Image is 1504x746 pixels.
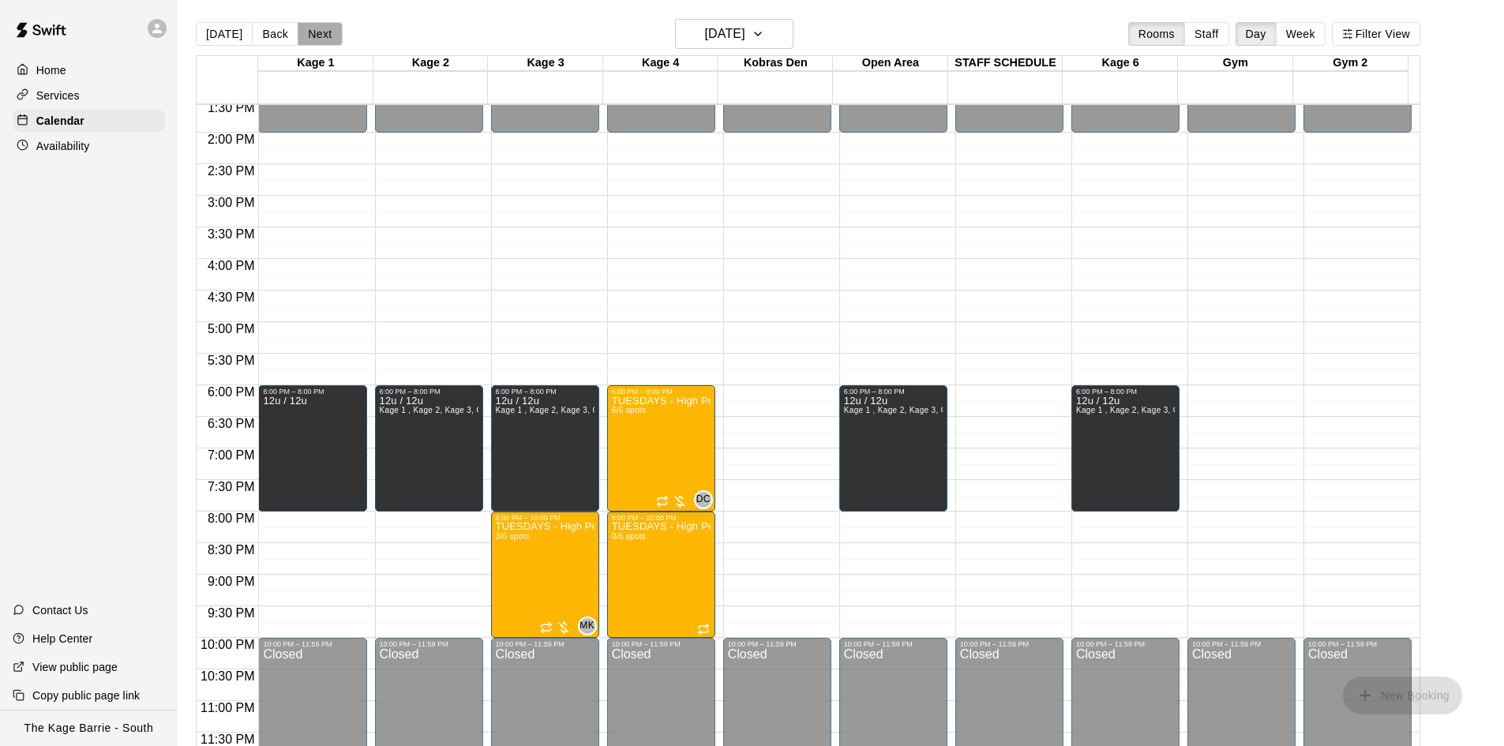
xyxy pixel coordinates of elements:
[844,388,909,395] div: 6:00 PM – 8:00 PM
[373,56,489,71] div: Kage 2
[204,575,259,588] span: 9:00 PM
[1192,640,1265,648] div: 10:00 PM – 11:59 PM
[204,543,259,557] span: 8:30 PM
[607,385,715,512] div: 6:00 PM – 8:00 PM: TUESDAYS - High Performance Catchers Program - Baseball Program - 12U - 14U
[578,617,597,635] div: Marcus Knecht
[13,109,165,133] a: Calendar
[612,406,647,414] span: 6/6 spots filled
[675,19,793,49] button: [DATE]
[204,259,259,272] span: 4:00 PM
[204,291,259,304] span: 4:30 PM
[1076,406,1245,414] span: Kage 1 , Kage 2, Kage 3, Open Area, Kage 6
[1071,385,1180,512] div: 6:00 PM – 8:00 PM: 12u / 12u
[496,514,564,522] div: 8:00 PM – 10:00 PM
[491,512,599,638] div: 8:00 PM – 10:00 PM: TUESDAYS - High Performance Hitting Program - Baseball Program - 15U - 18U
[204,385,259,399] span: 6:00 PM
[24,720,154,737] p: The Kage Barrie - South
[844,406,1013,414] span: Kage 1 , Kage 2, Kage 3, Open Area, Kage 6
[696,492,711,508] span: DC
[36,88,80,103] p: Services
[204,196,259,209] span: 3:00 PM
[612,640,684,648] div: 10:00 PM – 11:59 PM
[36,138,90,154] p: Availability
[204,480,259,493] span: 7:30 PM
[258,385,366,512] div: 6:00 PM – 8:00 PM: 12u / 12u
[263,388,328,395] div: 6:00 PM – 8:00 PM
[204,606,259,620] span: 9:30 PM
[694,490,713,509] div: Dionysius Chialtas
[204,133,259,146] span: 2:00 PM
[298,22,342,46] button: Next
[263,640,336,648] div: 10:00 PM – 11:59 PM
[1128,22,1185,46] button: Rooms
[197,733,258,746] span: 11:30 PM
[496,640,568,648] div: 10:00 PM – 11:59 PM
[380,640,452,648] div: 10:00 PM – 11:59 PM
[204,354,259,367] span: 5:30 PM
[579,618,594,634] span: MK
[196,22,253,46] button: [DATE]
[496,388,561,395] div: 6:00 PM – 8:00 PM
[656,495,669,508] span: Recurring event
[700,490,713,509] span: Dionysius Chialtas
[718,56,833,71] div: Kobras Den
[1343,688,1462,701] span: You don't have the permission to add bookings
[728,640,801,648] div: 10:00 PM – 11:59 PM
[36,62,66,78] p: Home
[32,631,92,647] p: Help Center
[13,58,165,82] a: Home
[1293,56,1408,71] div: Gym 2
[839,385,947,512] div: 6:00 PM – 8:00 PM: 12u / 12u
[1184,22,1229,46] button: Staff
[36,113,84,129] p: Calendar
[32,659,118,675] p: View public page
[204,164,259,178] span: 2:30 PM
[844,640,917,648] div: 10:00 PM – 11:59 PM
[584,617,597,635] span: Marcus Knecht
[32,602,88,618] p: Contact Us
[375,385,483,512] div: 6:00 PM – 8:00 PM: 12u / 12u
[833,56,948,71] div: Open Area
[612,532,647,541] span: 0/6 spots filled
[1178,56,1293,71] div: Gym
[948,56,1063,71] div: STAFF SCHEDULE
[258,56,373,71] div: Kage 1
[612,388,677,395] div: 6:00 PM – 8:00 PM
[491,385,599,512] div: 6:00 PM – 8:00 PM: 12u / 12u
[197,638,258,651] span: 10:00 PM
[540,621,553,634] span: Recurring event
[603,56,718,71] div: Kage 4
[705,23,745,45] h6: [DATE]
[204,322,259,336] span: 5:00 PM
[197,669,258,683] span: 10:30 PM
[204,227,259,241] span: 3:30 PM
[612,514,681,522] div: 8:00 PM – 10:00 PM
[204,101,259,114] span: 1:30 PM
[488,56,603,71] div: Kage 3
[204,512,259,525] span: 8:00 PM
[13,134,165,158] a: Availability
[197,701,258,714] span: 11:00 PM
[496,532,531,541] span: 3/6 spots filled
[1063,56,1178,71] div: Kage 6
[1076,640,1149,648] div: 10:00 PM – 11:59 PM
[32,688,140,703] p: Copy public page link
[13,84,165,107] a: Services
[1276,22,1326,46] button: Week
[1332,22,1420,46] button: Filter View
[607,512,715,638] div: 8:00 PM – 10:00 PM: TUESDAYS - High Performance Catchers Program - Baseball Program - 14U - 16U
[1308,640,1381,648] div: 10:00 PM – 11:59 PM
[204,448,259,462] span: 7:00 PM
[496,406,665,414] span: Kage 1 , Kage 2, Kage 3, Open Area, Kage 6
[380,406,549,414] span: Kage 1 , Kage 2, Kage 3, Open Area, Kage 6
[1076,388,1141,395] div: 6:00 PM – 8:00 PM
[252,22,298,46] button: Back
[697,623,710,635] span: Recurring event
[1236,22,1277,46] button: Day
[380,388,444,395] div: 6:00 PM – 8:00 PM
[960,640,1033,648] div: 10:00 PM – 11:59 PM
